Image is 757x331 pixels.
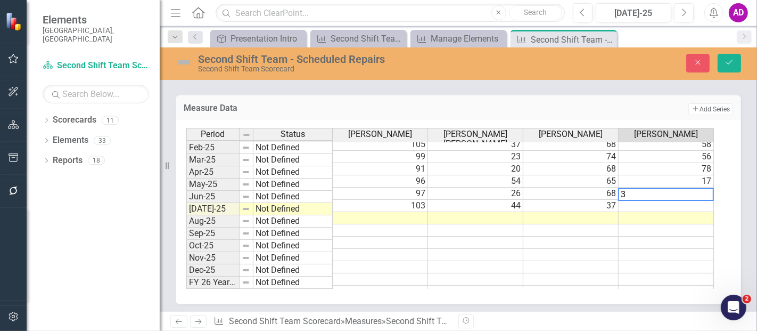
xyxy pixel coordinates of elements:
img: 8DAGhfEEPCf229AAAAAElFTkSuQmCC [242,168,250,176]
a: Reports [53,155,83,167]
td: Not Defined [253,154,333,166]
div: Second Shift Team Summary [331,32,404,45]
td: 23 [428,151,523,163]
span: Status [281,130,305,139]
span: [PERSON_NAME] [634,130,698,139]
a: Second Shift Team Summary [313,32,404,45]
a: Scorecards [53,114,96,126]
small: [GEOGRAPHIC_DATA], [GEOGRAPHIC_DATA] [43,26,149,44]
a: Measures [345,316,382,326]
span: Search [524,8,547,17]
td: Not Defined [253,166,333,179]
td: Not Defined [253,264,333,277]
span: [PERSON_NAME] [539,130,603,139]
button: AD [729,3,748,22]
td: 17 [619,175,714,188]
td: Not Defined [253,179,333,191]
div: Second Shift Team Scorecard [198,65,487,73]
td: Not Defined [253,252,333,264]
td: 68 [523,188,619,200]
div: 18 [88,156,105,165]
input: Search Below... [43,85,149,103]
img: 8DAGhfEEPCf229AAAAAElFTkSuQmCC [242,266,250,275]
iframe: Intercom live chat [721,295,746,320]
span: Elements [43,13,149,26]
a: Manage Elements [413,32,504,45]
div: Second Shift Team - Scheduled Repairs [531,33,614,46]
td: 78 [619,163,714,175]
h3: Measure Data [184,103,483,113]
td: 97 [333,188,428,200]
td: 103 [333,200,428,212]
input: Search ClearPoint... [216,4,565,22]
img: 8DAGhfEEPCf229AAAAAElFTkSuQmCC [242,192,250,201]
td: Apr-25 [186,166,240,179]
button: [DATE]-25 [596,3,671,22]
img: 8DAGhfEEPCf229AAAAAElFTkSuQmCC [242,278,250,287]
td: 56 [619,151,714,163]
td: Not Defined [253,191,333,203]
td: 44 [428,200,523,212]
td: Not Defined [253,215,333,228]
td: Jun-25 [186,191,240,203]
td: 99 [333,151,428,163]
td: [DATE]-25 [186,203,240,215]
img: 8DAGhfEEPCf229AAAAAElFTkSuQmCC [242,205,250,213]
td: 91 [333,163,428,175]
div: [DATE]-25 [599,7,668,20]
td: FY 26 Year End [186,277,240,289]
td: 68 [523,163,619,175]
img: 8DAGhfEEPCf229AAAAAElFTkSuQmCC [242,180,250,189]
div: » » [213,316,450,328]
td: 65 [523,175,619,188]
td: Not Defined [253,203,333,215]
a: Presentation Intro [213,32,303,45]
a: Second Shift Team Scorecard [43,60,149,72]
div: Manage Elements [431,32,504,45]
td: Not Defined [253,277,333,289]
td: Oct-25 [186,240,240,252]
td: 20 [428,163,523,175]
img: 8DAGhfEEPCf229AAAAAElFTkSuQmCC [242,156,250,164]
div: Presentation Intro [231,32,303,45]
td: Aug-25 [186,215,240,228]
td: Mar-25 [186,154,240,166]
td: 26 [428,188,523,200]
td: 105 [333,139,428,151]
div: 11 [102,116,119,125]
img: 8DAGhfEEPCf229AAAAAElFTkSuQmCC [242,131,251,139]
td: Feb-25 [186,142,240,154]
img: 8DAGhfEEPCf229AAAAAElFTkSuQmCC [242,254,250,262]
img: 8DAGhfEEPCf229AAAAAElFTkSuQmCC [242,217,250,225]
span: Period [201,130,225,139]
button: Search [509,5,562,20]
img: ClearPoint Strategy [5,12,24,30]
td: Dec-25 [186,264,240,277]
td: 54 [428,175,523,188]
a: Elements [53,134,88,147]
td: Not Defined [253,240,333,252]
button: Add Series [688,103,733,115]
img: 8DAGhfEEPCf229AAAAAElFTkSuQmCC [242,229,250,238]
td: 74 [523,151,619,163]
span: [PERSON_NAME] [PERSON_NAME] [430,130,521,148]
td: 37 [428,139,523,151]
span: 2 [743,295,751,303]
div: Second Shift Team - Scheduled Repairs [198,53,487,65]
img: 8DAGhfEEPCf229AAAAAElFTkSuQmCC [242,143,250,152]
td: 37 [523,200,619,212]
td: Not Defined [253,142,333,154]
img: Not Defined [176,54,193,71]
td: May-25 [186,179,240,191]
div: Second Shift Team - Scheduled Repairs [386,316,534,326]
td: Not Defined [253,228,333,240]
td: Nov-25 [186,252,240,264]
a: Second Shift Team Scorecard [229,316,341,326]
td: 68 [523,139,619,151]
td: Sep-25 [186,228,240,240]
img: 8DAGhfEEPCf229AAAAAElFTkSuQmCC [242,241,250,250]
td: 58 [619,139,714,151]
td: 96 [333,175,428,188]
div: 33 [94,136,111,145]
